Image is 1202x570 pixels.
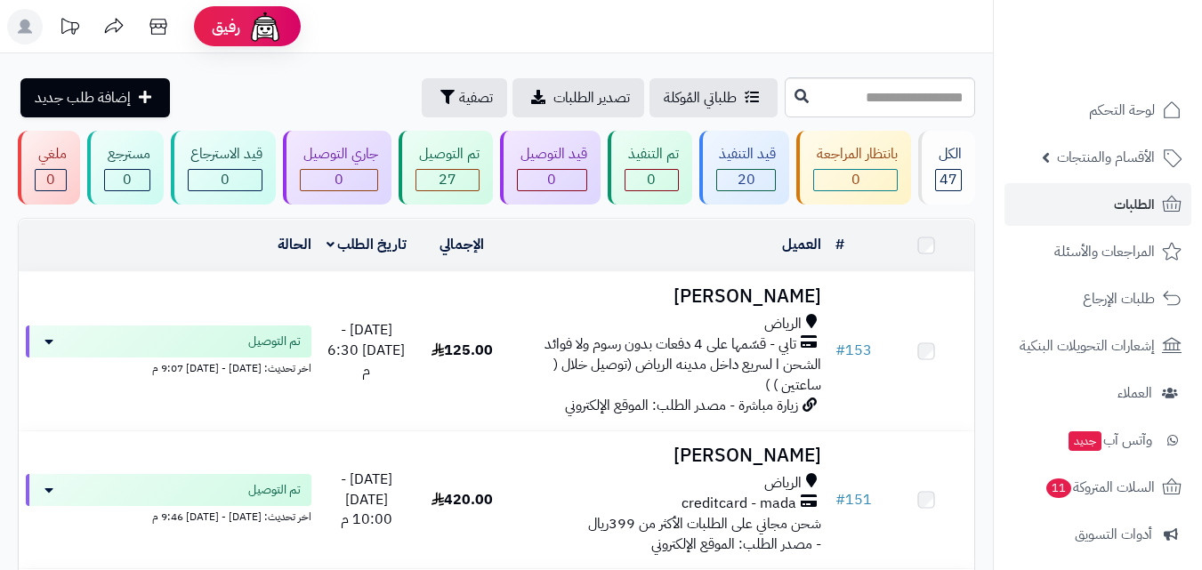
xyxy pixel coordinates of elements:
h3: [PERSON_NAME] [517,286,821,307]
span: # [835,340,845,361]
span: الطلبات [1114,192,1155,217]
span: رفيق [212,16,240,37]
span: جديد [1069,431,1101,451]
a: تاريخ الطلب [327,234,407,255]
div: 0 [518,170,586,190]
div: مسترجع [104,144,150,165]
a: قيد التوصيل 0 [496,131,604,205]
a: تصدير الطلبات [512,78,644,117]
img: logo-2.png [1081,47,1185,84]
span: 11 [1046,478,1071,498]
span: الرياض [764,473,802,494]
a: وآتس آبجديد [1004,419,1191,462]
div: 27 [416,170,479,190]
span: 0 [547,169,556,190]
span: لوحة التحكم [1089,98,1155,123]
div: قيد التنفيذ [716,144,777,165]
div: تم التنفيذ [625,144,679,165]
span: تم التوصيل [248,481,301,499]
div: قيد الاسترجاع [188,144,263,165]
a: طلبات الإرجاع [1004,277,1191,320]
div: جاري التوصيل [300,144,378,165]
img: ai-face.png [247,9,283,44]
div: اخر تحديث: [DATE] - [DATE] 9:46 م [26,506,311,525]
a: # [835,234,844,255]
span: تم التوصيل [248,333,301,350]
div: 0 [189,170,262,190]
span: [DATE] - [DATE] 6:30 م [327,319,405,381]
div: قيد التوصيل [517,144,587,165]
a: لوحة التحكم [1004,89,1191,132]
a: تم التوصيل 27 [395,131,496,205]
a: أدوات التسويق [1004,513,1191,556]
span: الشحن ا لسريع داخل مدينه الرياض (توصيل خلال ( ساعتين ) ) [553,354,821,396]
span: أدوات التسويق [1075,522,1152,547]
a: جاري التوصيل 0 [279,131,395,205]
span: السلات المتروكة [1045,475,1155,500]
a: الحالة [278,234,311,255]
a: الإجمالي [440,234,484,255]
a: قيد التنفيذ 20 [696,131,794,205]
span: المراجعات والأسئلة [1054,239,1155,264]
div: بانتظار المراجعة [813,144,898,165]
a: العميل [782,234,821,255]
div: 0 [814,170,897,190]
span: # [835,489,845,510]
span: 20 [738,169,755,190]
a: ملغي 0 [14,131,84,205]
span: شحن مجاني على الطلبات الأكثر من 399ريال [588,513,821,534]
span: 125.00 [432,340,493,361]
a: العملاء [1004,372,1191,414]
span: تابي - قسّمها على 4 دفعات بدون رسوم ولا فوائد [545,334,796,355]
div: الكل [935,144,962,165]
a: إشعارات التحويلات البنكية [1004,325,1191,367]
span: 0 [335,169,343,190]
a: المراجعات والأسئلة [1004,230,1191,273]
a: السلات المتروكة11 [1004,466,1191,509]
span: زيارة مباشرة - مصدر الطلب: الموقع الإلكتروني [565,395,798,416]
a: #151 [835,489,872,510]
a: الكل47 [915,131,979,205]
div: 0 [36,170,66,190]
span: 0 [46,169,55,190]
div: 0 [105,170,149,190]
span: 27 [439,169,456,190]
span: الأقسام والمنتجات [1057,145,1155,170]
span: 420.00 [432,489,493,510]
span: تصدير الطلبات [553,87,630,108]
a: الطلبات [1004,183,1191,226]
span: 0 [647,169,656,190]
a: طلباتي المُوكلة [649,78,778,117]
span: creditcard - mada [682,494,796,514]
td: - مصدر الطلب: الموقع الإلكتروني [510,431,828,569]
a: #153 [835,340,872,361]
div: تم التوصيل [415,144,480,165]
span: طلبات الإرجاع [1083,286,1155,311]
a: مسترجع 0 [84,131,167,205]
div: اخر تحديث: [DATE] - [DATE] 9:07 م [26,357,311,376]
span: وآتس آب [1067,428,1152,453]
a: تم التنفيذ 0 [604,131,696,205]
a: قيد الاسترجاع 0 [167,131,280,205]
span: تصفية [459,87,493,108]
a: تحديثات المنصة [47,9,92,49]
h3: [PERSON_NAME] [517,446,821,466]
span: 47 [940,169,957,190]
span: إضافة طلب جديد [35,87,131,108]
button: تصفية [422,78,507,117]
div: 0 [625,170,678,190]
span: 0 [851,169,860,190]
span: [DATE] - [DATE] 10:00 م [341,469,392,531]
span: إشعارات التحويلات البنكية [1020,333,1155,358]
span: العملاء [1117,381,1152,405]
div: 0 [301,170,377,190]
a: إضافة طلب جديد [20,78,170,117]
div: 20 [717,170,776,190]
span: 0 [221,169,230,190]
span: طلباتي المُوكلة [664,87,737,108]
div: ملغي [35,144,67,165]
a: بانتظار المراجعة 0 [793,131,915,205]
span: الرياض [764,314,802,334]
span: 0 [123,169,132,190]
